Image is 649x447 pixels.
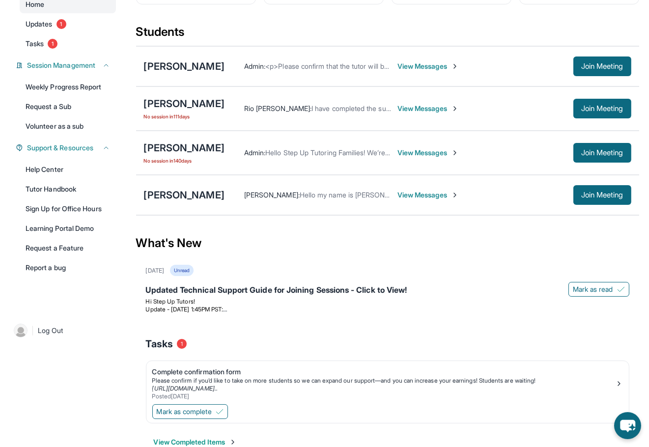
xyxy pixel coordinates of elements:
[56,19,66,29] span: 1
[136,222,639,265] div: What's New
[397,148,459,158] span: View Messages
[20,78,116,96] a: Weekly Progress Report
[573,143,631,163] button: Join Meeting
[573,185,631,205] button: Join Meeting
[573,284,613,294] span: Mark as read
[144,97,225,111] div: [PERSON_NAME]
[20,220,116,237] a: Learning Portal Demo
[20,259,116,277] a: Report a bug
[146,361,629,402] a: Complete confirmation formPlease confirm if you’d like to take on more students so we can expand ...
[152,367,615,377] div: Complete confirmation form
[581,150,623,156] span: Join Meeting
[26,39,44,49] span: Tasks
[152,377,615,385] div: Please confirm if you’d like to take on more students so we can expand our support—and you can in...
[244,62,265,70] span: Admin :
[14,324,28,337] img: user-img
[144,59,225,73] div: [PERSON_NAME]
[265,62,620,70] span: <p>Please confirm that the tutor will be able to attend your first assigned meeting time before j...
[311,104,437,112] span: I have completed the survey. Thank you!
[244,148,265,157] span: Admin :
[144,112,225,120] span: No session in 111 days
[146,306,227,313] span: Update - [DATE] 1:45PM PST:
[451,149,459,157] img: Chevron-Right
[451,191,459,199] img: Chevron-Right
[177,339,187,349] span: 1
[397,104,459,113] span: View Messages
[152,385,218,392] a: [URL][DOMAIN_NAME]..
[144,157,225,165] span: No session in 140 days
[20,98,116,115] a: Request a Sub
[20,35,116,53] a: Tasks1
[581,63,623,69] span: Join Meeting
[23,60,110,70] button: Session Management
[573,56,631,76] button: Join Meeting
[20,180,116,198] a: Tutor Handbook
[617,285,625,293] img: Mark as read
[397,190,459,200] span: View Messages
[31,325,34,336] span: |
[573,99,631,118] button: Join Meeting
[244,191,300,199] span: [PERSON_NAME] :
[10,320,116,341] a: |Log Out
[451,105,459,112] img: Chevron-Right
[20,117,116,135] a: Volunteer as a sub
[614,412,641,439] button: chat-button
[144,188,225,202] div: [PERSON_NAME]
[451,62,459,70] img: Chevron-Right
[154,437,237,447] button: View Completed Items
[152,404,228,419] button: Mark as complete
[152,392,615,400] div: Posted [DATE]
[26,19,53,29] span: Updates
[146,337,173,351] span: Tasks
[23,143,110,153] button: Support & Resources
[144,141,225,155] div: [PERSON_NAME]
[157,407,212,417] span: Mark as complete
[300,191,516,199] span: Hello my name is [PERSON_NAME]. I am [PERSON_NAME]'s mothers.
[20,200,116,218] a: Sign Up for Office Hours
[27,60,95,70] span: Session Management
[20,239,116,257] a: Request a Feature
[581,106,623,112] span: Join Meeting
[581,192,623,198] span: Join Meeting
[397,61,459,71] span: View Messages
[244,104,311,112] span: Rio [PERSON_NAME] :
[48,39,57,49] span: 1
[146,267,164,275] div: [DATE]
[568,282,629,297] button: Mark as read
[216,408,224,416] img: Mark as complete
[170,265,194,276] div: Unread
[146,284,629,298] div: Updated Technical Support Guide for Joining Sessions - Click to View!
[146,298,195,305] span: Hi Step Up Tutors!
[20,161,116,178] a: Help Center
[20,15,116,33] a: Updates1
[27,143,93,153] span: Support & Resources
[38,326,63,335] span: Log Out
[136,24,639,46] div: Students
